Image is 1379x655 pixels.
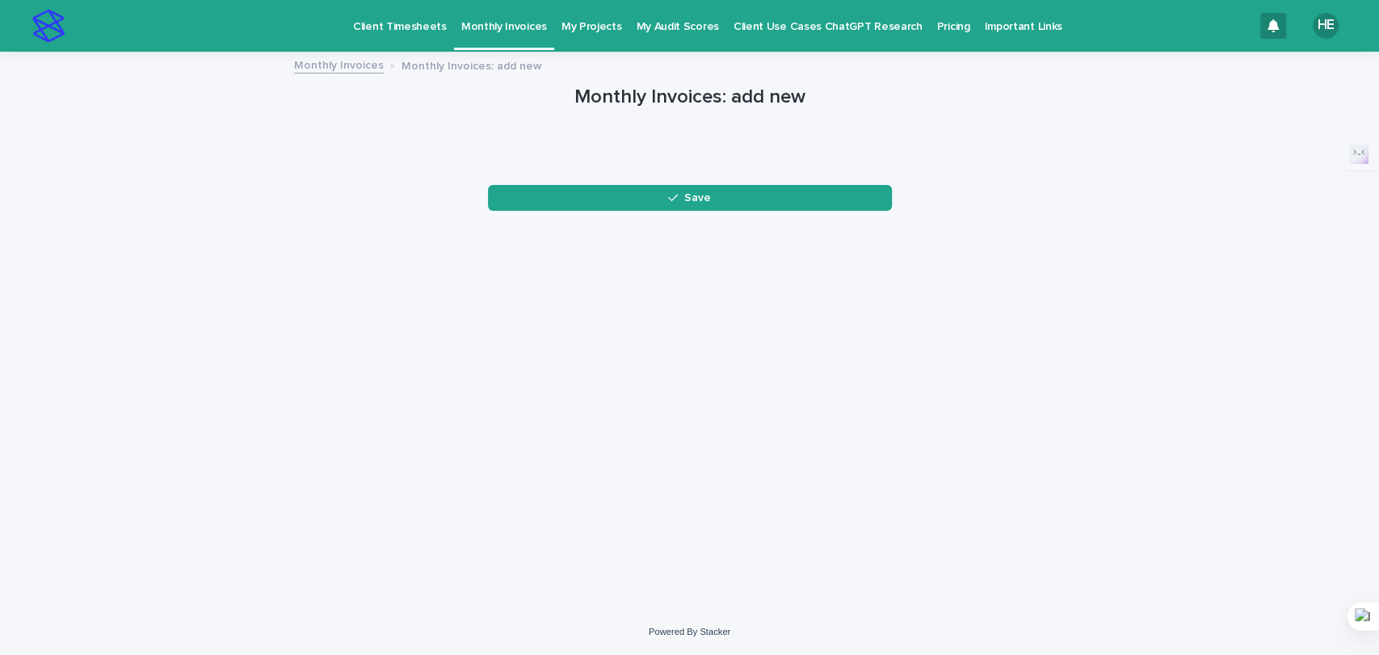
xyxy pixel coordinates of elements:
p: Monthly Invoices: add new [402,56,542,73]
div: HE [1313,13,1339,39]
h1: Monthly Invoices: add new [488,86,892,109]
a: Powered By Stacker [649,627,730,636]
a: Monthly Invoices [294,55,384,73]
button: Save [488,185,892,211]
span: Save [684,192,711,204]
img: stacker-logo-s-only.png [32,10,65,42]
